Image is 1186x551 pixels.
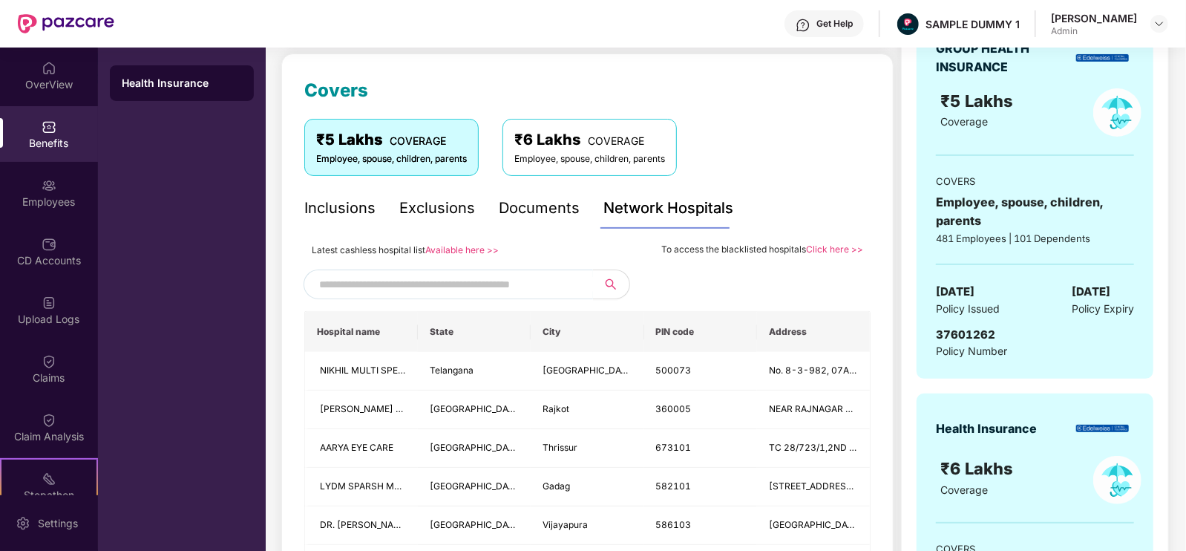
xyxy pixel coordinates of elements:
span: Vijayapura [543,519,588,530]
span: 500073 [656,365,692,376]
td: Telangana [418,352,531,391]
span: [GEOGRAPHIC_DATA] [543,365,635,376]
td: BLDE Road GACCHIINKATTI, COLONY VIJAYAPUR [757,506,870,545]
span: Rajkot [543,403,569,414]
span: Address [769,326,858,338]
td: DR. BIDARIS ASHWINI HOSPITAL- Only For SKDRDP [305,506,418,545]
span: No. 8-3-982, 07Apmce-0367, [GEOGRAPHIC_DATA] [769,365,1000,376]
div: Employee, spouse, children, parents [936,193,1134,230]
div: ₹5 Lakhs [316,128,467,151]
td: Gujarat [418,391,531,429]
span: Policy Issued [936,301,1000,317]
td: Netradeep Maxivision Eye Hospitals Pvt Ltd [305,391,418,429]
th: State [418,312,531,352]
img: policyIcon [1093,88,1141,137]
span: COVERAGE [588,134,644,147]
td: No. 8-3-982, 07Apmce-0367, Srinagar Colony [757,352,870,391]
img: svg+xml;base64,PHN2ZyB4bWxucz0iaHR0cDovL3d3dy53My5vcmcvMjAwMC9zdmciIHdpZHRoPSIyMSIgaGVpZ2h0PSIyMC... [42,472,56,486]
td: Karnataka [418,506,531,545]
a: Available here >> [425,244,499,255]
div: Employee, spouse, children, parents [514,152,665,166]
img: insurerLogo [1076,54,1129,62]
span: Thrissur [543,442,577,453]
span: search [593,278,629,290]
span: Gadag [543,480,570,492]
img: Pazcare_Alternative_logo-01-01.png [897,13,919,35]
span: LYDM SPARSH MULTISPECIALITY HOSPITAL [320,480,511,492]
td: Hyderabad [531,352,643,391]
th: Address [757,312,870,352]
span: [PERSON_NAME] Eye Hospitals Pvt Ltd [320,403,484,414]
span: [STREET_ADDRESS][PERSON_NAME] Road [769,480,953,492]
div: SAMPLE DUMMY 1 [925,17,1020,31]
td: Kerala [418,429,531,468]
button: search [593,270,630,299]
span: 582101 [656,480,692,492]
div: 481 Employees | 101 Dependents [936,231,1134,246]
span: To access the blacklisted hospitals [661,244,806,255]
img: svg+xml;base64,PHN2ZyBpZD0iVXBsb2FkX0xvZ3MiIGRhdGEtbmFtZT0iVXBsb2FkIExvZ3MiIHhtbG5zPSJodHRwOi8vd3... [42,296,56,310]
span: Hospital name [317,326,406,338]
img: svg+xml;base64,PHN2ZyBpZD0iU2V0dGluZy0yMHgyMCIgeG1sbnM9Imh0dHA6Ly93d3cudzMub3JnLzIwMDAvc3ZnIiB3aW... [16,516,30,531]
span: COVERAGE [390,134,446,147]
span: [DATE] [936,283,974,301]
div: Network Hospitals [603,197,733,220]
a: Click here >> [806,244,863,255]
img: New Pazcare Logo [18,14,114,33]
th: City [531,312,643,352]
span: AARYA EYE CARE [320,442,393,453]
span: ₹5 Lakhs [940,91,1018,111]
div: Employee, spouse, children, parents [316,152,467,166]
div: COVERS [936,174,1134,189]
div: Health Insurance [936,420,1037,438]
td: AARYA EYE CARE [305,429,418,468]
span: [GEOGRAPHIC_DATA] [430,403,522,414]
span: [GEOGRAPHIC_DATA], [GEOGRAPHIC_DATA] [769,519,959,530]
div: Documents [499,197,580,220]
span: NIKHIL MULTI SPECIALITY HOSPITAL [320,365,478,376]
td: Rajkot [531,391,643,429]
span: 360005 [656,403,692,414]
span: DR. [PERSON_NAME][GEOGRAPHIC_DATA]- Only For SKDRDP [320,519,586,530]
td: LYDM SPARSH MULTISPECIALITY HOSPITAL [305,468,418,506]
span: 673101 [656,442,692,453]
div: GROUP HEALTH INSURANCE [936,39,1066,76]
div: Health Insurance [122,76,242,91]
span: Latest cashless hospital list [312,244,425,255]
td: Karnataka [418,468,531,506]
td: Vijayapura [531,506,643,545]
span: Coverage [940,483,988,496]
td: TC 28/723/1,2ND FLOOR PALLITHANAM, BUS STAND [757,429,870,468]
div: Get Help [816,18,853,30]
td: Gadag [531,468,643,506]
img: policyIcon [1093,456,1141,504]
td: NIKHIL MULTI SPECIALITY HOSPITAL [305,352,418,391]
div: Inclusions [304,197,376,220]
img: insurerLogo [1076,425,1129,433]
div: ₹6 Lakhs [514,128,665,151]
span: TC 28/723/1,2ND FLOOR PALLITHANAM, BUS STAND [769,442,1000,453]
span: 586103 [656,519,692,530]
img: svg+xml;base64,PHN2ZyBpZD0iRW1wbG95ZWVzIiB4bWxucz0iaHR0cDovL3d3dy53My5vcmcvMjAwMC9zdmciIHdpZHRoPS... [42,178,56,193]
img: svg+xml;base64,PHN2ZyBpZD0iQ2xhaW0iIHhtbG5zPSJodHRwOi8vd3d3LnczLm9yZy8yMDAwL3N2ZyIgd2lkdGg9IjIwIi... [42,354,56,369]
span: [DATE] [1072,283,1110,301]
img: svg+xml;base64,PHN2ZyBpZD0iSGVscC0zMngzMiIgeG1sbnM9Imh0dHA6Ly93d3cudzMub3JnLzIwMDAvc3ZnIiB3aWR0aD... [796,18,810,33]
span: [GEOGRAPHIC_DATA] [430,442,522,453]
img: svg+xml;base64,PHN2ZyBpZD0iSG9tZSIgeG1sbnM9Imh0dHA6Ly93d3cudzMub3JnLzIwMDAvc3ZnIiB3aWR0aD0iMjAiIG... [42,61,56,76]
td: 4 St Cross 1St Main Dr S.Radhakrishna Nagar, Mulgund Road [757,468,870,506]
th: Hospital name [305,312,418,352]
div: Settings [33,516,82,531]
td: NEAR RAJNAGAR CHOWK NANA MUVA MAIN ROAD, BESIDE SURYAMUKHI HANUMAN TEMPLE [757,391,870,429]
span: [GEOGRAPHIC_DATA] [430,519,522,530]
div: Exclusions [399,197,475,220]
span: ₹6 Lakhs [940,459,1018,478]
span: [GEOGRAPHIC_DATA] [430,480,522,492]
img: svg+xml;base64,PHN2ZyBpZD0iQ2xhaW0iIHhtbG5zPSJodHRwOi8vd3d3LnczLm9yZy8yMDAwL3N2ZyIgd2lkdGg9IjIwIi... [42,413,56,428]
span: Covers [304,79,368,101]
img: svg+xml;base64,PHN2ZyBpZD0iQmVuZWZpdHMiIHhtbG5zPSJodHRwOi8vd3d3LnczLm9yZy8yMDAwL3N2ZyIgd2lkdGg9Ij... [42,120,56,134]
td: Thrissur [531,429,643,468]
img: svg+xml;base64,PHN2ZyBpZD0iQ0RfQWNjb3VudHMiIGRhdGEtbmFtZT0iQ0QgQWNjb3VudHMiIHhtbG5zPSJodHRwOi8vd3... [42,237,56,252]
img: svg+xml;base64,PHN2ZyBpZD0iRHJvcGRvd24tMzJ4MzIiIHhtbG5zPSJodHRwOi8vd3d3LnczLm9yZy8yMDAwL3N2ZyIgd2... [1153,18,1165,30]
span: Telangana [430,365,474,376]
span: Coverage [940,115,988,128]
